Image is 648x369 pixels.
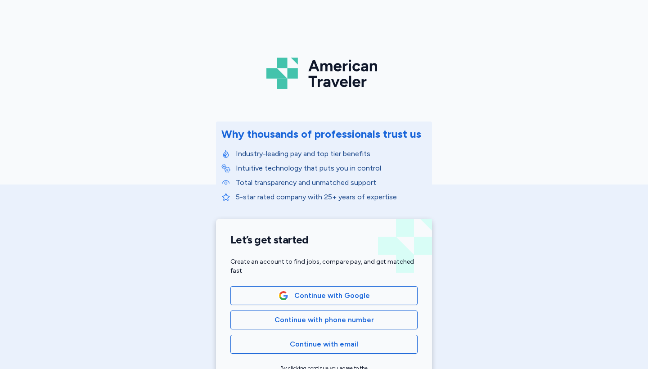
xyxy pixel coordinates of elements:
span: Continue with email [290,339,358,350]
p: 5-star rated company with 25+ years of expertise [236,192,427,202]
div: Why thousands of professionals trust us [221,127,421,141]
p: Industry-leading pay and top tier benefits [236,148,427,159]
h1: Let’s get started [230,233,418,247]
span: Continue with phone number [274,315,374,325]
span: Continue with Google [294,290,370,301]
p: Total transparency and unmatched support [236,177,427,188]
button: Continue with email [230,335,418,354]
div: Create an account to find jobs, compare pay, and get matched fast [230,257,418,275]
button: Continue with phone number [230,310,418,329]
img: Google Logo [279,291,288,301]
p: Intuitive technology that puts you in control [236,163,427,174]
button: Google LogoContinue with Google [230,286,418,305]
img: Logo [266,54,382,93]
